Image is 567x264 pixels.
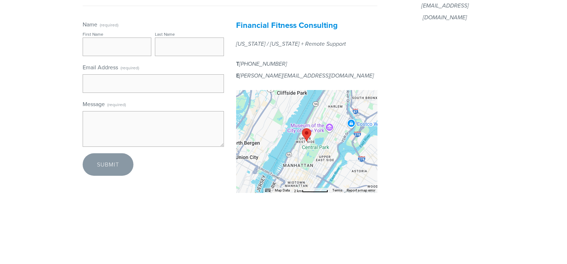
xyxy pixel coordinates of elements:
span: Email Address [83,63,118,71]
div: Financial Fitness Consulting & Management 10024, United States [302,128,311,141]
span: (required) [121,63,139,73]
strong: T [236,60,239,68]
a: Open this area in Google Maps (opens a new window) [238,184,261,193]
button: Map Scale: 2 km per 69 pixels [292,188,330,193]
span: 2 km [294,189,302,193]
button: Map Data [275,188,290,193]
span: (required) [107,99,126,110]
a: Report a map error [347,188,375,192]
span: Name [83,20,97,28]
button: SubmitSubmit [83,153,133,175]
div: Last Name [155,31,175,37]
span: (required) [100,23,118,27]
a: Terms [332,188,342,192]
img: Google [238,184,261,193]
h3: Financial Fitness Consulting [236,20,377,30]
em: [PERSON_NAME][EMAIL_ADDRESS][DOMAIN_NAME] [239,73,374,79]
em: [PHONE_NUMBER] [239,61,287,68]
button: Keyboard shortcuts [265,188,270,193]
span: Message [83,100,105,108]
em: [US_STATE] / [US_STATE] + Remote Support [236,41,346,48]
span: Submit [97,160,119,168]
strong: E [236,71,239,80]
div: First Name [83,31,103,37]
